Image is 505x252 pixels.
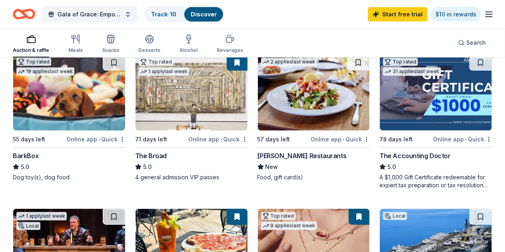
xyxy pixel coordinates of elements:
[180,47,198,54] div: Alcohol
[102,47,119,54] div: Snacks
[16,212,67,220] div: 1 apply last week
[466,38,486,48] span: Search
[13,54,126,181] a: Image for BarkBoxTop rated19 applieslast week55 days leftOnline app•QuickBarkBox5.0Dog toy(s), do...
[221,136,222,143] span: •
[379,135,413,144] div: 78 days left
[261,58,317,66] div: 2 applies last week
[13,55,125,131] img: Image for BarkBox
[102,31,119,58] button: Snacks
[343,136,344,143] span: •
[258,55,370,131] img: Image for Cameron Mitchell Restaurants
[257,54,370,181] a: Image for Cameron Mitchell Restaurants2 applieslast week57 days leftOnline app•Quick[PERSON_NAME]...
[135,173,248,181] div: 4 general admission VIP passes
[143,162,152,172] span: 5.0
[433,134,492,144] div: Online app Quick
[383,58,418,66] div: Top rated
[58,10,122,19] span: Gala of Grace: Empowering Futures for El Porvenir
[68,47,83,54] div: Meals
[16,58,51,66] div: Top rated
[217,47,243,54] div: Beverages
[431,7,481,22] a: $10 in rewards
[13,135,45,144] div: 55 days left
[368,7,427,22] a: Start free trial
[13,31,49,58] button: Auction & raffle
[257,151,347,161] div: [PERSON_NAME] Restaurants
[16,222,40,230] div: Local
[261,222,317,230] div: 9 applies last week
[265,162,278,172] span: New
[66,134,126,144] div: Online app Quick
[139,58,174,66] div: Top rated
[379,54,492,189] a: Image for The Accounting DoctorTop rated31 applieslast week78 days leftOnline app•QuickThe Accoun...
[189,134,248,144] div: Online app Quick
[383,212,407,220] div: Local
[191,11,217,18] a: Discover
[379,151,451,161] div: The Accounting Doctor
[151,11,176,18] a: Track· 10
[136,55,248,131] img: Image for The Broad
[42,6,138,22] button: Gala of Grace: Empowering Futures for El Porvenir
[135,151,167,161] div: The Broad
[139,67,189,76] div: 1 apply last week
[138,31,160,58] button: Desserts
[13,47,49,54] div: Auction & raffle
[383,67,441,76] div: 31 applies last week
[217,31,243,58] button: Beverages
[465,136,467,143] span: •
[98,136,100,143] span: •
[180,31,198,58] button: Alcohol
[380,55,492,131] img: Image for The Accounting Doctor
[261,212,296,220] div: Top rated
[387,162,396,172] span: 5.0
[379,173,492,189] div: A $1,000 Gift Certificate redeemable for expert tax preparation or tax resolution services—recipi...
[13,151,38,161] div: BarkBox
[21,162,29,172] span: 5.0
[138,47,160,54] div: Desserts
[257,135,290,144] div: 57 days left
[13,5,35,24] a: Home
[13,173,126,181] div: Dog toy(s), dog food
[144,6,224,22] button: Track· 10Discover
[16,67,74,76] div: 19 applies last week
[135,54,248,181] a: Image for The BroadTop rated1 applylast week71 days leftOnline app•QuickThe Broad5.04 general adm...
[135,135,167,144] div: 71 days left
[452,35,492,51] button: Search
[311,134,370,144] div: Online app Quick
[68,31,83,58] button: Meals
[257,173,370,181] div: Food, gift card(s)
